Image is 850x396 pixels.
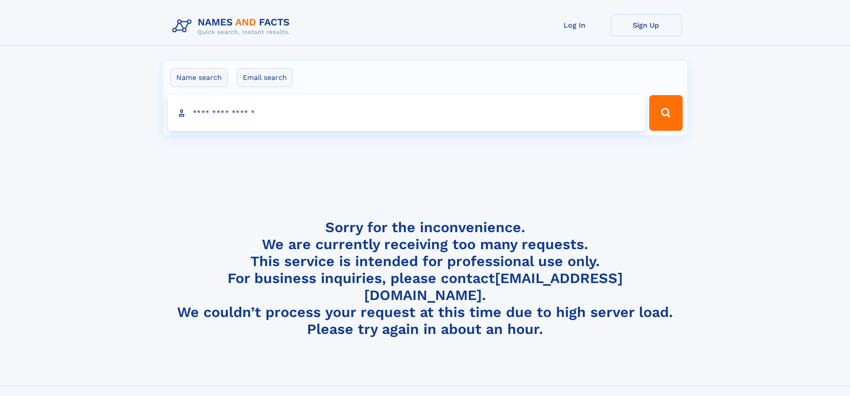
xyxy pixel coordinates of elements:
[169,14,297,38] img: Logo Names and Facts
[610,14,682,36] a: Sign Up
[237,68,293,87] label: Email search
[170,68,228,87] label: Name search
[364,270,623,304] a: [EMAIL_ADDRESS][DOMAIN_NAME]
[168,95,646,131] input: search input
[649,95,682,131] button: Search Button
[539,14,610,36] a: Log In
[169,219,682,338] h4: Sorry for the inconvenience. We are currently receiving too many requests. This service is intend...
